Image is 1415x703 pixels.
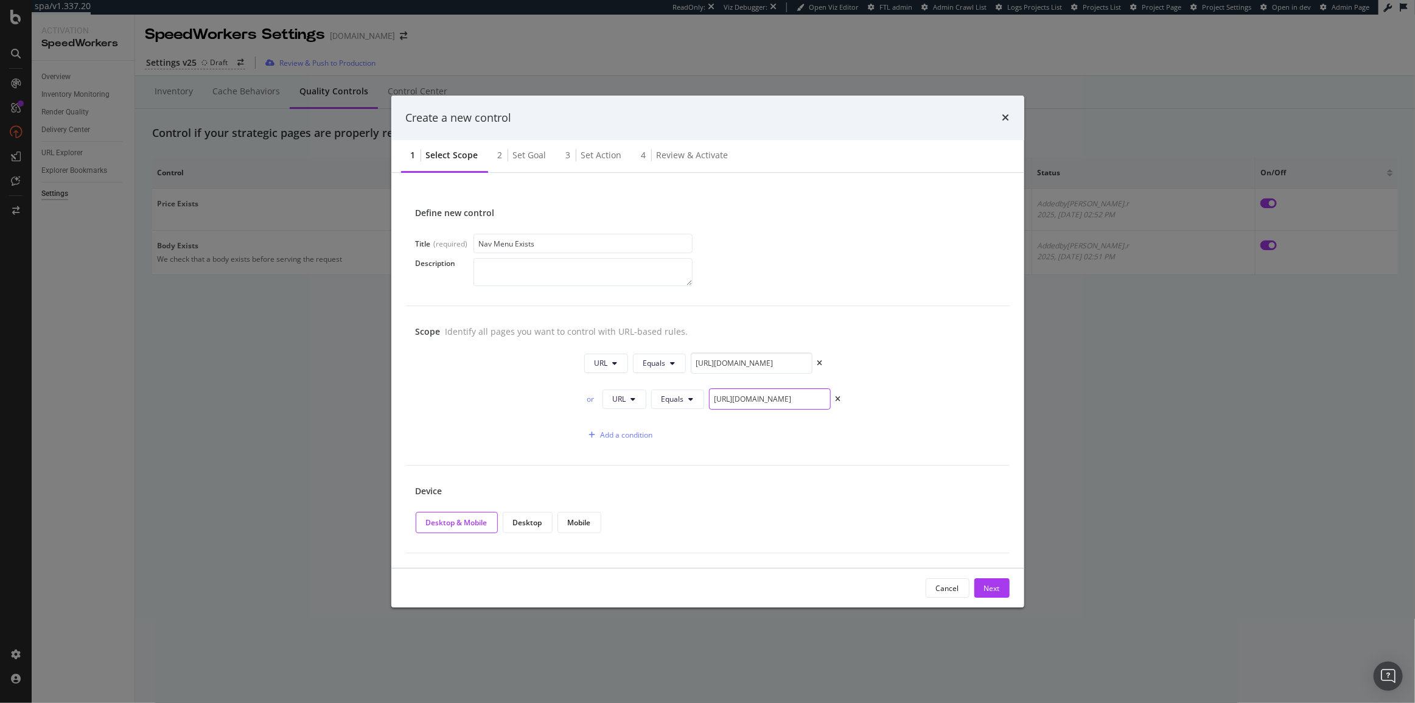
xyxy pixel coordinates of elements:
div: Mobile [568,517,591,528]
span: URL [595,358,608,368]
div: Set action [581,149,622,161]
div: Define new control [416,207,1000,219]
span: Equals [662,394,684,404]
button: Add a condition [584,425,653,445]
div: 2 [498,149,503,161]
div: times [1002,110,1010,126]
button: Equals [651,390,704,409]
div: Cancel [936,583,959,593]
div: times [836,396,841,403]
span: Equals [643,358,666,368]
div: Device [416,485,1000,497]
div: modal [391,96,1024,608]
div: 4 [641,149,646,161]
div: Select scope [426,149,478,161]
button: Cancel [926,578,970,598]
div: Add a condition [601,430,653,440]
button: URL [584,354,628,373]
div: Title [416,239,431,249]
button: URL [603,390,646,409]
div: Set goal [513,149,547,161]
div: Open Intercom Messenger [1374,662,1403,691]
span: URL [613,394,626,404]
div: Identify all pages you want to control with URL-based rules. [445,326,688,337]
div: Review & Activate [657,149,728,161]
div: 3 [566,149,571,161]
div: Next [984,583,1000,593]
div: Desktop [513,517,542,528]
button: Equals [633,354,686,373]
div: Scope [416,326,441,337]
div: (required) [434,239,468,249]
div: times [817,360,823,367]
div: Desktop & Mobile [426,517,487,528]
div: Create a new control [406,110,512,126]
div: Description [416,258,473,268]
button: Next [974,578,1010,598]
div: or [584,394,598,404]
div: 1 [411,149,416,161]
